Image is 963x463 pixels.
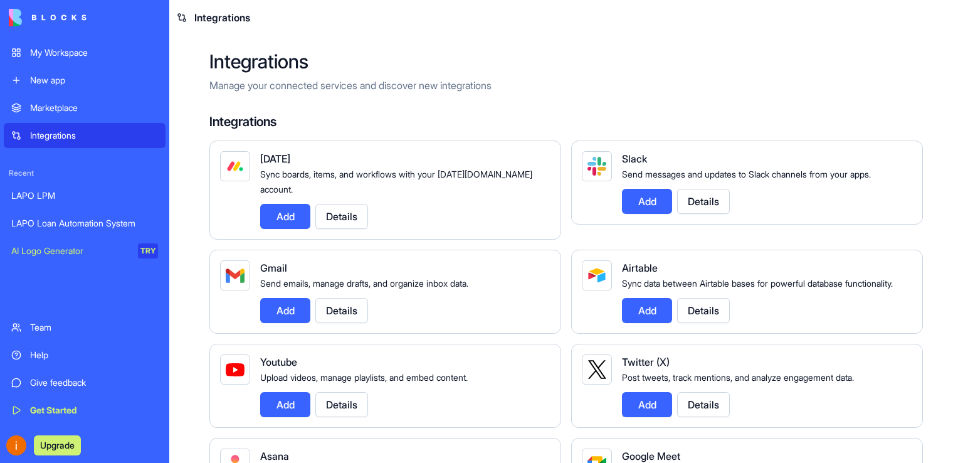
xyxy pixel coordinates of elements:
span: Sync data between Airtable bases for powerful database functionality. [622,278,893,289]
button: Add [260,204,310,229]
div: TRY [138,243,158,258]
div: Marketplace [30,102,158,114]
span: Youtube [260,356,297,368]
span: Send messages and updates to Slack channels from your apps. [622,169,871,179]
div: LAPO LPM [11,189,158,202]
img: logo [9,9,87,26]
button: Details [677,298,730,323]
span: Sync boards, items, and workflows with your [DATE][DOMAIN_NAME] account. [260,169,532,194]
span: Airtable [622,262,658,274]
div: LAPO Loan Automation System [11,217,158,230]
button: Add [260,392,310,417]
button: Add [260,298,310,323]
div: My Workspace [30,46,158,59]
span: Upload videos, manage playlists, and embed content. [260,372,468,383]
a: Help [4,343,166,368]
button: Details [315,298,368,323]
div: Team [30,321,158,334]
span: Integrations [194,10,250,25]
a: Give feedback [4,370,166,395]
a: Get Started [4,398,166,423]
button: Add [622,392,672,417]
button: Add [622,298,672,323]
div: Help [30,349,158,361]
button: Details [315,204,368,229]
span: Google Meet [622,450,680,462]
a: New app [4,68,166,93]
span: [DATE] [260,152,290,165]
a: LAPO LPM [4,183,166,208]
a: My Workspace [4,40,166,65]
img: ACg8ocLB9P26u4z_XfVqqZv23IIy26lOVRMs5a5o78UrcOGifJo1jA=s96-c [6,435,26,455]
span: Asana [260,450,289,462]
a: Marketplace [4,95,166,120]
span: Post tweets, track mentions, and analyze engagement data. [622,372,854,383]
span: Send emails, manage drafts, and organize inbox data. [260,278,468,289]
div: Give feedback [30,376,158,389]
div: New app [30,74,158,87]
button: Add [622,189,672,214]
button: Details [315,392,368,417]
button: Upgrade [34,435,81,455]
div: Integrations [30,129,158,142]
h2: Integrations [209,50,923,73]
span: Twitter (X) [622,356,670,368]
h4: Integrations [209,113,923,130]
div: Get Started [30,404,158,417]
a: AI Logo GeneratorTRY [4,238,166,263]
span: Gmail [260,262,287,274]
a: Upgrade [34,439,81,451]
span: Slack [622,152,647,165]
a: LAPO Loan Automation System [4,211,166,236]
button: Details [677,189,730,214]
div: AI Logo Generator [11,245,129,257]
button: Details [677,392,730,417]
a: Team [4,315,166,340]
span: Recent [4,168,166,178]
a: Integrations [4,123,166,148]
p: Manage your connected services and discover new integrations [209,78,923,93]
